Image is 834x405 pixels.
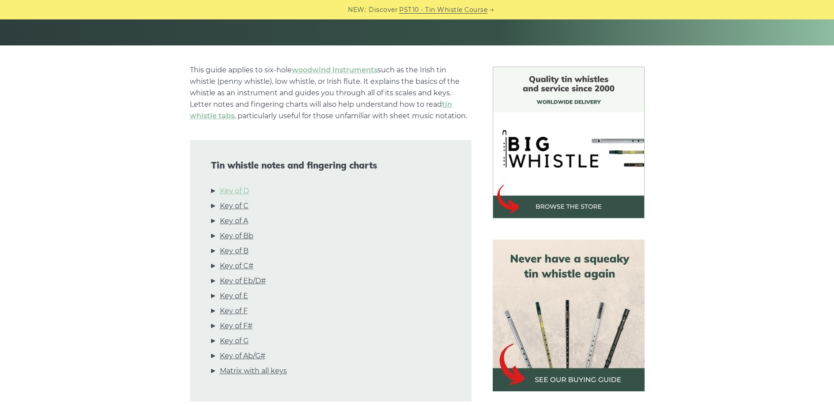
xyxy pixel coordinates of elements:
[493,67,645,218] img: BigWhistle Tin Whistle Store
[220,230,253,242] a: Key of Bb
[190,64,472,122] p: This guide applies to six-hole such as the Irish tin whistle (penny whistle), low whistle, or Iri...
[220,320,253,332] a: Key of F#
[348,5,366,15] span: NEW:
[220,275,266,287] a: Key of Eb/D#
[369,5,398,15] span: Discover
[220,245,249,257] a: Key of B
[399,5,487,15] a: PST10 - Tin Whistle Course
[220,365,287,377] a: Matrix with all keys
[220,350,265,362] a: Key of Ab/G#
[220,200,249,212] a: Key of C
[220,290,248,302] a: Key of E
[493,240,645,391] img: tin whistle buying guide
[220,260,253,272] a: Key of C#
[211,160,450,171] span: Tin whistle notes and fingering charts
[220,215,248,227] a: Key of A
[220,185,249,197] a: Key of D
[292,66,377,74] a: woodwind instruments
[220,335,249,347] a: Key of G
[220,305,248,317] a: Key of F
